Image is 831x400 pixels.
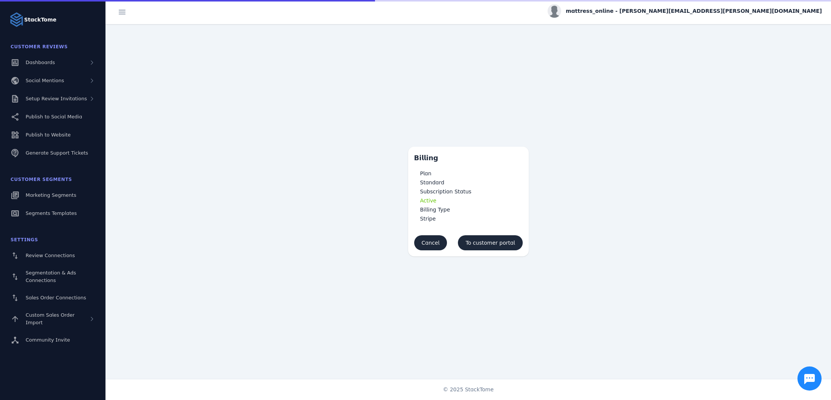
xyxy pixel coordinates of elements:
[26,150,88,156] span: Generate Support Tickets
[414,153,444,163] div: Billing
[443,386,494,394] span: © 2025 StackTome
[5,290,101,306] a: Sales Order Connections
[548,4,561,18] img: profile.jpg
[9,12,24,27] img: Logo image
[420,179,444,185] span: Standard
[26,337,70,343] span: Community Invite
[422,240,440,245] span: Cancel
[414,235,447,250] button: Cancel
[420,205,517,214] h3: Billing Type
[11,177,72,182] span: Customer Segments
[465,240,515,245] span: To customer portal
[5,247,101,264] a: Review Connections
[458,235,522,250] button: To customer portal
[26,60,55,65] span: Dashboards
[26,253,75,258] span: Review Connections
[26,78,64,83] span: Social Mentions
[11,44,68,49] span: Customer Reviews
[420,198,436,204] span: Active
[5,145,101,161] a: Generate Support Tickets
[5,187,101,204] a: Marketing Segments
[11,237,38,242] span: Settings
[5,205,101,222] a: Segments Templates
[26,96,87,101] span: Setup Review Invitations
[5,109,101,125] a: Publish to Social Media
[5,332,101,348] a: Community Invite
[26,192,76,198] span: Marketing Segments
[26,114,82,120] span: Publish to Social Media
[420,187,517,196] h3: Subscription Status
[26,312,75,325] span: Custom Sales Order Import
[420,169,517,178] h3: Plan
[26,295,86,300] span: Sales Order Connections
[420,216,436,222] span: Stripe
[26,132,70,138] span: Publish to Website
[566,7,822,15] span: mattress_online - [PERSON_NAME][EMAIL_ADDRESS][PERSON_NAME][DOMAIN_NAME]
[5,265,101,288] a: Segmentation & Ads Connections
[5,127,101,143] a: Publish to Website
[548,4,822,18] button: mattress_online - [PERSON_NAME][EMAIL_ADDRESS][PERSON_NAME][DOMAIN_NAME]
[26,210,77,216] span: Segments Templates
[26,270,76,283] span: Segmentation & Ads Connections
[24,16,57,24] strong: StackTome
